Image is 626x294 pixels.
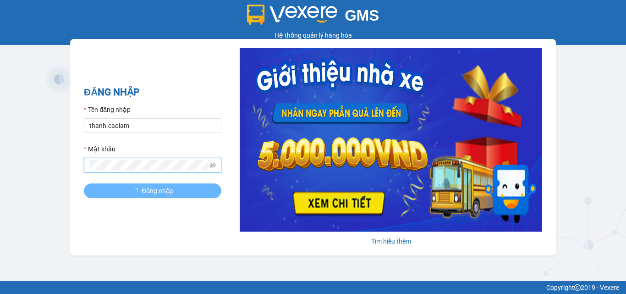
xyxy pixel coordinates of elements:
button: Đăng nhập [84,183,221,198]
div: Tìm hiểu thêm [240,236,542,246]
span: loading [132,188,142,194]
div: Copyright 2019 - Vexere [7,283,619,293]
div: Hệ thống quản lý hàng hóa [2,30,624,40]
a: GMS [247,14,379,21]
input: Tên đăng nhập [84,118,221,133]
span: eye-invisible [209,162,216,168]
span: GMS [345,7,379,24]
span: Đăng nhập [142,186,174,196]
img: banner-0 [240,48,542,232]
label: Tên đăng nhập [84,105,131,115]
label: Mật khẩu [84,144,115,154]
img: logo 2 [247,5,338,25]
h2: ĐĂNG NHẬP [84,85,221,100]
span: copyright [574,284,581,291]
input: Mật khẩu [89,160,208,170]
